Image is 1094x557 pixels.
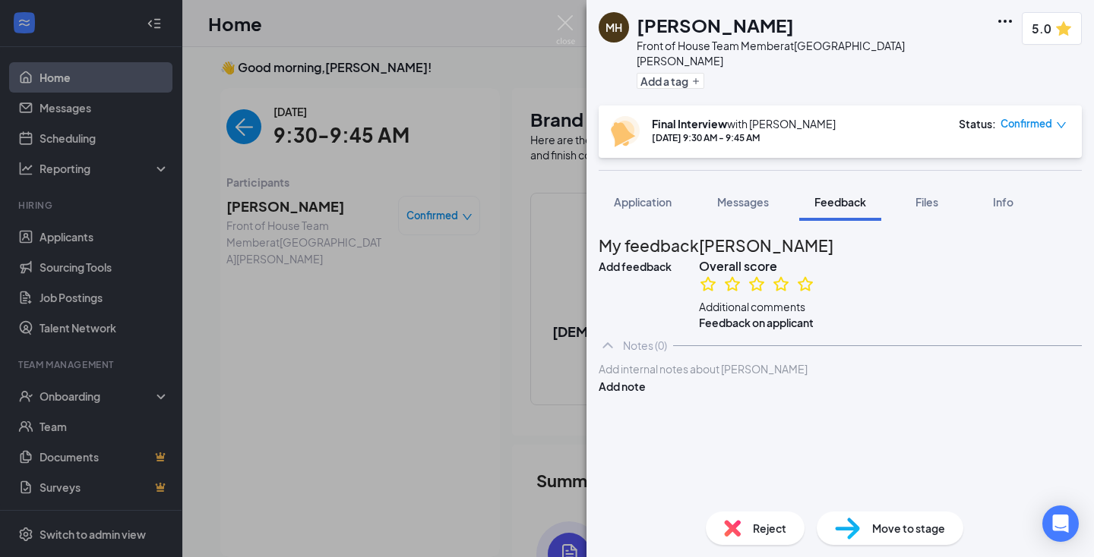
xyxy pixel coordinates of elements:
div: Feedback on applicant [699,315,814,330]
span: 5.0 [1032,19,1051,38]
div: Status : [959,116,996,131]
div: [DATE] 9:30 AM - 9:45 AM [652,131,836,144]
span: Additional comments [699,298,805,315]
h1: [PERSON_NAME] [637,12,794,38]
button: Add feedback [599,258,672,275]
b: Final Interview [652,117,727,131]
span: Messages [717,195,769,209]
svg: StarBorder [748,275,766,293]
div: Front of House Team Member at [GEOGRAPHIC_DATA][PERSON_NAME] [637,38,989,68]
h3: Overall score [699,258,833,275]
h2: [PERSON_NAME] [699,233,833,258]
svg: StarBorder [796,275,814,293]
div: with [PERSON_NAME] [652,116,836,131]
div: Open Intercom Messenger [1042,505,1079,542]
span: Confirmed [1001,116,1052,131]
div: Notes (0) [623,338,667,353]
span: Files [915,195,938,209]
span: Feedback [814,195,866,209]
span: Reject [753,520,786,537]
svg: Plus [691,77,700,86]
span: down [1056,120,1067,131]
button: Add note [599,378,646,395]
span: Info [993,195,1013,209]
div: MH [605,20,622,35]
svg: StarBorder [699,275,717,293]
svg: ChevronUp [599,336,617,354]
svg: StarBorder [772,275,790,293]
span: Move to stage [872,520,945,537]
button: PlusAdd a tag [637,73,704,89]
h2: My feedback [599,233,699,258]
span: Application [614,195,672,209]
svg: Ellipses [996,12,1014,30]
svg: StarBorder [723,275,741,293]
